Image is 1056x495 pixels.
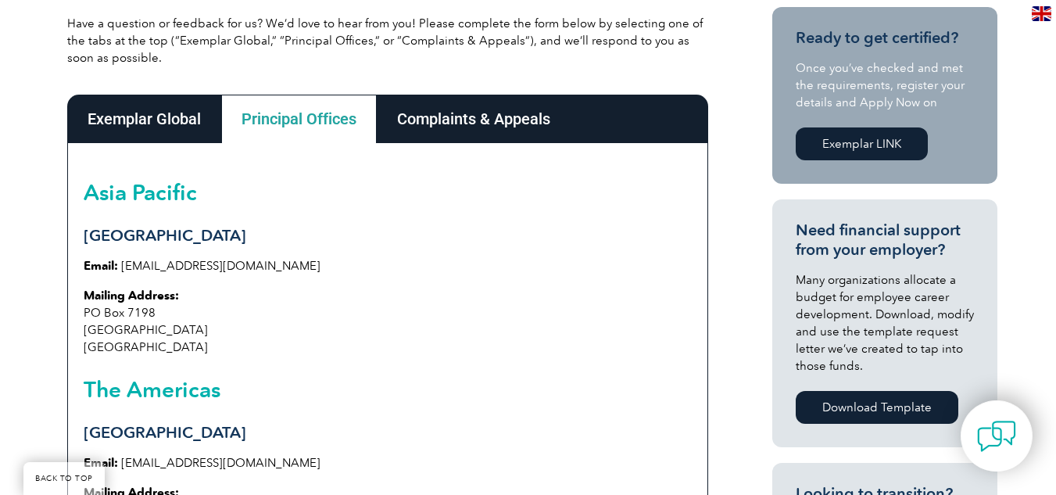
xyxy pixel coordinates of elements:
[84,259,118,273] strong: Email:
[84,423,692,443] h3: [GEOGRAPHIC_DATA]
[67,15,708,66] p: Have a question or feedback for us? We’d love to hear from you! Please complete the form below by...
[1032,6,1051,21] img: en
[121,259,320,273] a: [EMAIL_ADDRESS][DOMAIN_NAME]
[796,221,974,260] h3: Need financial support from your employer?
[67,95,221,143] div: Exemplar Global
[84,456,118,470] strong: Email:
[796,271,974,375] p: Many organizations allocate a budget for employee career development. Download, modify and use th...
[84,226,692,246] h3: [GEOGRAPHIC_DATA]
[796,127,928,160] a: Exemplar LINK
[84,287,692,356] p: PO Box 7198 [GEOGRAPHIC_DATA] [GEOGRAPHIC_DATA]
[84,377,692,402] h2: The Americas
[796,391,958,424] a: Download Template
[796,59,974,111] p: Once you’ve checked and met the requirements, register your details and Apply Now on
[377,95,571,143] div: Complaints & Appeals
[84,289,179,303] strong: Mailing Address:
[121,456,320,470] a: [EMAIL_ADDRESS][DOMAIN_NAME]
[84,180,692,205] h2: Asia Pacific
[23,462,105,495] a: BACK TO TOP
[977,417,1016,456] img: contact-chat.png
[221,95,377,143] div: Principal Offices
[796,28,974,48] h3: Ready to get certified?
